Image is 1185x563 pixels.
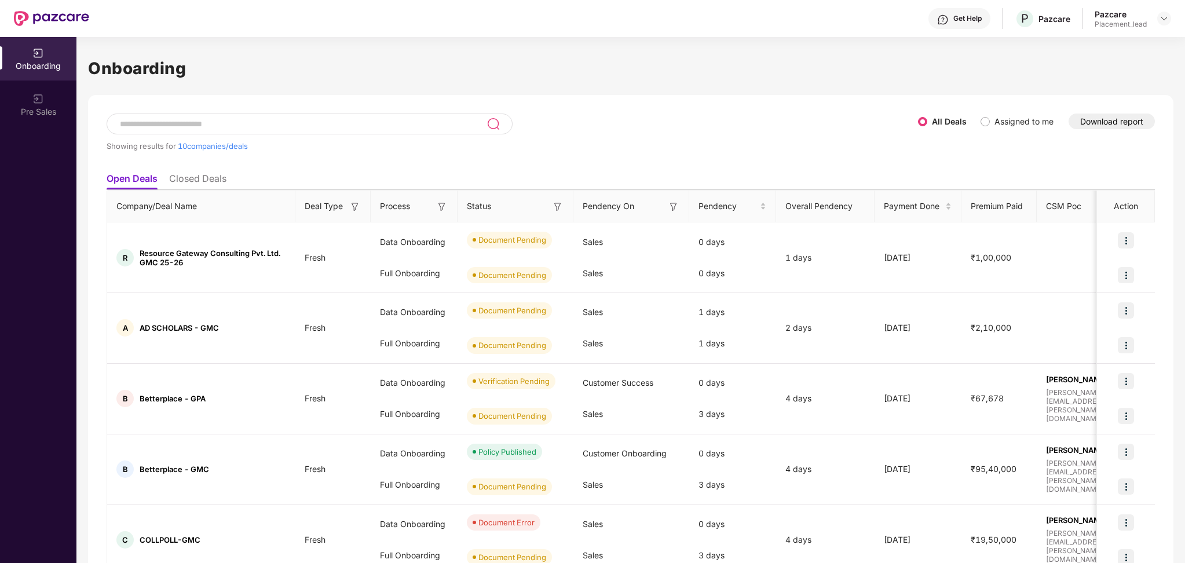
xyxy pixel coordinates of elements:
div: Placement_lead [1095,20,1147,29]
span: ₹19,50,000 [961,535,1026,544]
div: Verification Pending [478,375,550,387]
span: Customer Onboarding [583,448,667,458]
th: Payment Done [875,191,961,222]
span: Pendency [698,200,758,213]
span: Sales [583,550,603,560]
span: Fresh [295,323,335,332]
span: Sales [583,409,603,419]
li: Closed Deals [169,173,226,189]
span: Sales [583,519,603,529]
img: svg+xml;base64,PHN2ZyBpZD0iRHJvcGRvd24tMzJ4MzIiIHhtbG5zPSJodHRwOi8vd3d3LnczLm9yZy8yMDAwL3N2ZyIgd2... [1160,14,1169,23]
div: Full Onboarding [371,328,458,359]
img: svg+xml;base64,PHN2ZyB3aWR0aD0iMjQiIGhlaWdodD0iMjUiIHZpZXdCb3g9IjAgMCAyNCAyNSIgZmlsbD0ibm9uZSIgeG... [487,117,500,131]
span: [PERSON_NAME][EMAIL_ADDRESS][PERSON_NAME][DOMAIN_NAME] [1046,388,1143,423]
span: [PERSON_NAME] [1046,375,1143,384]
span: AD SCHOLARS - GMC [140,323,219,332]
span: Resource Gateway Consulting Pvt. Ltd. GMC 25-26 [140,248,286,267]
span: [PERSON_NAME] [1046,445,1143,455]
img: svg+xml;base64,PHN2ZyB3aWR0aD0iMTYiIGhlaWdodD0iMTYiIHZpZXdCb3g9IjAgMCAxNiAxNiIgZmlsbD0ibm9uZSIgeG... [668,201,679,213]
div: Document Pending [478,551,546,563]
span: [PERSON_NAME][EMAIL_ADDRESS][PERSON_NAME][DOMAIN_NAME] [1046,459,1143,493]
div: [DATE] [875,533,961,546]
img: icon [1118,444,1134,460]
button: Download report [1069,114,1155,129]
div: Showing results for [107,141,918,151]
span: Betterplace - GPA [140,394,206,403]
img: icon [1118,267,1134,283]
span: COLLPOLL-GMC [140,535,200,544]
div: [DATE] [875,392,961,405]
div: 1 days [689,297,776,328]
div: Data Onboarding [371,297,458,328]
div: [DATE] [875,463,961,476]
th: Company/Deal Name [107,191,295,222]
div: Document Pending [478,339,546,351]
div: Data Onboarding [371,367,458,399]
li: Open Deals [107,173,158,189]
img: icon [1118,337,1134,353]
th: Action [1097,191,1155,222]
div: Policy Published [478,446,536,458]
div: Get Help [953,14,982,23]
img: icon [1118,514,1134,531]
div: Document Pending [478,305,546,316]
div: Full Onboarding [371,258,458,289]
div: R [116,249,134,266]
span: Sales [583,237,603,247]
div: 4 days [776,533,875,546]
span: Status [467,200,491,213]
span: Pendency On [583,200,634,213]
div: 0 days [689,226,776,258]
div: 0 days [689,438,776,469]
label: Assigned to me [994,116,1054,126]
div: Pazcare [1038,13,1070,24]
div: Data Onboarding [371,509,458,540]
div: 4 days [776,392,875,405]
img: svg+xml;base64,PHN2ZyB3aWR0aD0iMTYiIGhlaWdodD0iMTYiIHZpZXdCb3g9IjAgMCAxNiAxNiIgZmlsbD0ibm9uZSIgeG... [552,201,564,213]
div: 2 days [776,321,875,334]
span: ₹1,00,000 [961,253,1021,262]
span: Deal Type [305,200,343,213]
div: 3 days [689,469,776,500]
span: ₹2,10,000 [961,323,1021,332]
th: Pendency [689,191,776,222]
div: 0 days [689,367,776,399]
div: B [116,460,134,478]
img: svg+xml;base64,PHN2ZyB3aWR0aD0iMTYiIGhlaWdodD0iMTYiIHZpZXdCb3g9IjAgMCAxNiAxNiIgZmlsbD0ibm9uZSIgeG... [436,201,448,213]
img: icon [1118,232,1134,248]
span: ₹95,40,000 [961,464,1026,474]
th: Overall Pendency [776,191,875,222]
div: Pazcare [1095,9,1147,20]
img: icon [1118,302,1134,319]
img: icon [1118,408,1134,424]
h1: Onboarding [88,56,1173,81]
span: CSM Poc [1046,200,1081,213]
span: P [1021,12,1029,25]
img: icon [1118,478,1134,495]
span: Sales [583,268,603,278]
div: Full Onboarding [371,469,458,500]
span: Customer Success [583,378,653,387]
img: svg+xml;base64,PHN2ZyB3aWR0aD0iMjAiIGhlaWdodD0iMjAiIHZpZXdCb3g9IjAgMCAyMCAyMCIgZmlsbD0ibm9uZSIgeG... [32,93,44,105]
span: ₹67,678 [961,393,1013,403]
div: 1 days [689,328,776,359]
img: svg+xml;base64,PHN2ZyB3aWR0aD0iMTYiIGhlaWdodD0iMTYiIHZpZXdCb3g9IjAgMCAxNiAxNiIgZmlsbD0ibm9uZSIgeG... [349,201,361,213]
span: Sales [583,480,603,489]
div: C [116,531,134,549]
label: All Deals [932,116,967,126]
img: svg+xml;base64,PHN2ZyBpZD0iSGVscC0zMngzMiIgeG1sbnM9Imh0dHA6Ly93d3cudzMub3JnLzIwMDAvc3ZnIiB3aWR0aD... [937,14,949,25]
div: Full Onboarding [371,399,458,430]
th: Premium Paid [961,191,1037,222]
div: Document Pending [478,410,546,422]
span: Sales [583,307,603,317]
span: [PERSON_NAME] [1046,516,1143,525]
div: 3 days [689,399,776,430]
span: Sales [583,338,603,348]
span: Fresh [295,253,335,262]
div: 0 days [689,509,776,540]
span: Fresh [295,393,335,403]
div: B [116,390,134,407]
div: Data Onboarding [371,226,458,258]
div: Document Pending [478,234,546,246]
img: icon [1118,373,1134,389]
